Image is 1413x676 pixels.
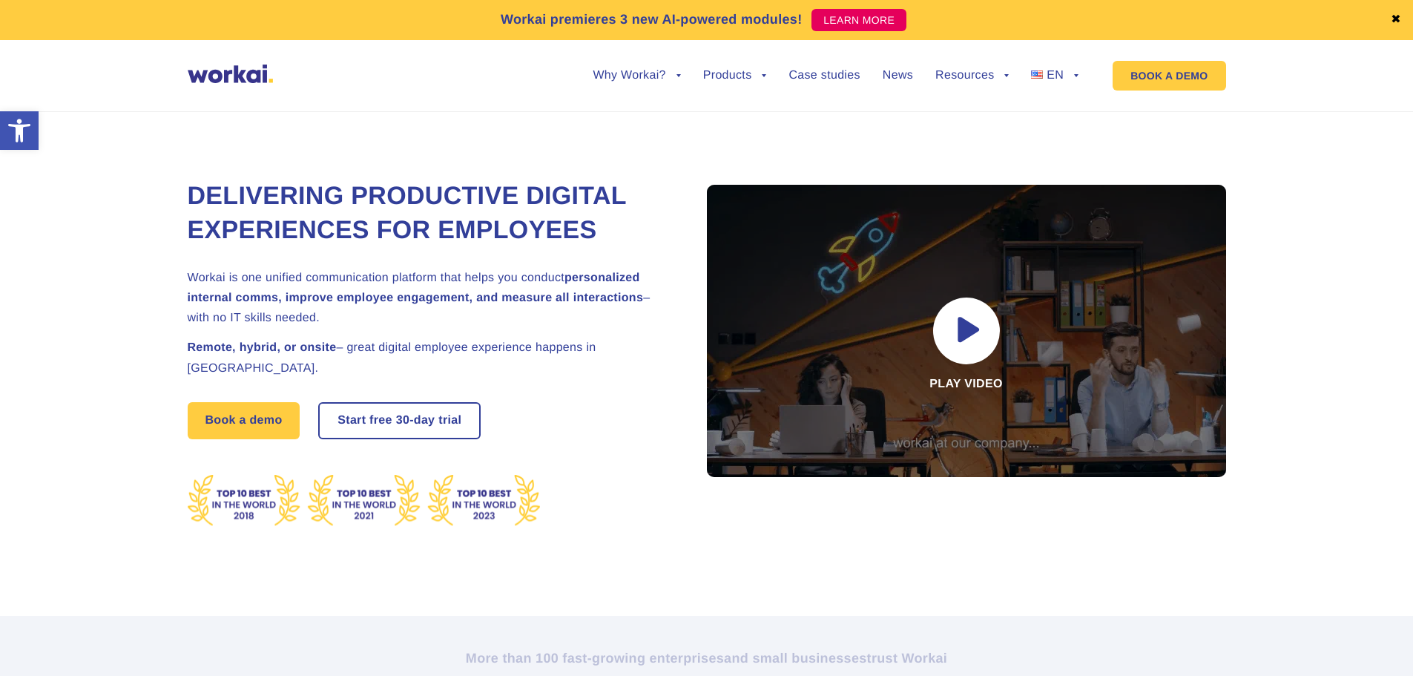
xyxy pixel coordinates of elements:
[1113,61,1225,91] a: BOOK A DEMO
[935,70,1009,82] a: Resources
[707,185,1226,477] div: Play video
[1391,14,1401,26] a: ✖
[811,9,906,31] a: LEARN MORE
[1047,69,1064,82] span: EN
[724,651,866,666] i: and small businesses
[188,402,300,439] a: Book a demo
[396,415,435,427] i: 30-day
[703,70,767,82] a: Products
[593,70,680,82] a: Why Workai?
[188,341,337,354] strong: Remote, hybrid, or onsite
[883,70,913,82] a: News
[501,10,803,30] p: Workai premieres 3 new AI-powered modules!
[295,649,1119,667] h2: More than 100 fast-growing enterprises trust Workai
[188,180,670,248] h1: Delivering Productive Digital Experiences for Employees
[188,338,670,378] h2: – great digital employee experience happens in [GEOGRAPHIC_DATA].
[320,404,479,438] a: Start free30-daytrial
[188,268,670,329] h2: Workai is one unified communication platform that helps you conduct – with no IT skills needed.
[788,70,860,82] a: Case studies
